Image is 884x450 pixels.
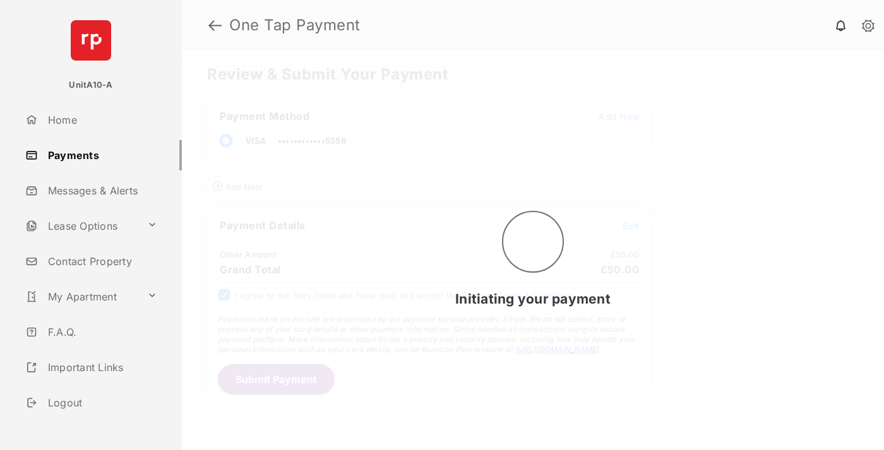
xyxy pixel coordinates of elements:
a: Payments [20,140,182,170]
a: Logout [20,388,182,418]
strong: One Tap Payment [229,18,361,33]
a: F.A.Q. [20,317,182,347]
a: Lease Options [20,211,142,241]
a: Contact Property [20,246,182,276]
a: Important Links [20,352,162,382]
span: Initiating your payment [455,291,611,307]
a: Home [20,105,182,135]
a: Messages & Alerts [20,175,182,206]
img: svg+xml;base64,PHN2ZyB4bWxucz0iaHR0cDovL3d3dy53My5vcmcvMjAwMC9zdmciIHdpZHRoPSI2NCIgaGVpZ2h0PSI2NC... [71,20,111,61]
a: My Apartment [20,281,142,312]
p: UnitA10-A [69,79,112,92]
